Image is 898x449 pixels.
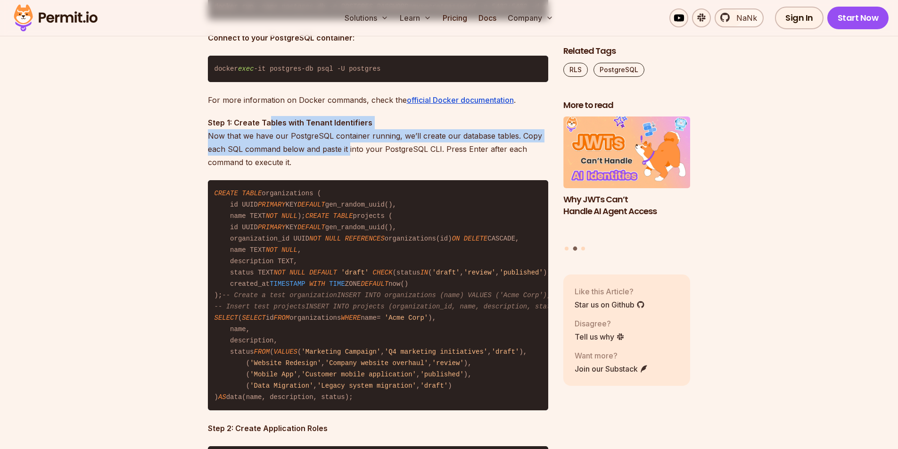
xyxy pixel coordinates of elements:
span: DEFAULT [297,201,325,208]
h3: Why JWTs Can’t Handle AI Agent Access [563,194,691,217]
strong: Step 2: Create Application Roles [208,424,328,433]
strong: Connect to your PostgreSQL container [208,33,353,42]
span: TIMESTAMP [270,280,305,288]
span: NULL [289,269,305,276]
span: 'Legacy system migration' [317,382,416,390]
div: Posts [563,117,691,252]
li: 2 of 3 [563,117,691,241]
span: 'draft' [420,382,448,390]
span: 'Data Migration' [250,382,313,390]
h2: Related Tags [563,45,691,57]
span: WHERE [341,314,361,322]
a: RLS [563,63,588,77]
img: Permit logo [9,2,102,34]
span: NOT [274,269,286,276]
span: NaNk [731,12,757,24]
p: : [208,31,548,44]
a: Why JWTs Can’t Handle AI Agent AccessWhy JWTs Can’t Handle AI Agent Access [563,117,691,241]
a: Tell us why [575,331,625,342]
span: DEFAULT [297,224,325,231]
span: -- Insert test projectsINSERT INTO projects (organization_id, name, description, status) [214,303,563,310]
span: NOT [266,212,278,220]
code: docker -it postgres-db psql -U postgres [208,56,548,82]
span: 'Marketing Campaign' [301,348,380,356]
a: Pricing [439,8,471,27]
span: ON [452,235,460,242]
img: Why JWTs Can’t Handle AI Agent Access [563,117,691,189]
strong: Step 1: Create Tables with Tenant Identifiers [208,118,372,127]
span: NULL [281,246,297,254]
span: 'published' [420,371,463,378]
span: CHECK [373,269,393,276]
p: Disagree? [575,318,625,329]
span: 'draft' [492,348,519,356]
span: 'draft' [341,269,369,276]
span: 'Customer mobile application' [301,371,416,378]
span: 'review' [464,269,495,276]
span: IN [420,269,428,276]
span: 'review' [432,359,464,367]
span: 'Company website overhaul' [325,359,428,367]
h2: More to read [563,100,691,111]
span: = [377,314,380,322]
span: VALUES [274,348,297,356]
a: Join our Substack [575,363,648,374]
span: 'Acme Corp' [385,314,428,322]
span: DEFAULT [361,280,388,288]
span: DELETE [464,235,487,242]
span: PRIMARY [258,201,286,208]
a: official Docker documentation [407,95,514,105]
a: Docs [475,8,500,27]
p: For more information on Docker commands, check the . [208,93,548,107]
a: Start Now [827,7,889,29]
span: 'published' [500,269,543,276]
button: Learn [396,8,435,27]
button: Go to slide 2 [573,247,577,251]
span: 'Mobile App' [250,371,297,378]
span: PRIMARY [258,224,286,231]
span: SELECT [214,314,238,322]
span: CREATE [214,190,238,197]
span: 'draft' [432,269,460,276]
button: Company [504,8,557,27]
span: REFERENCES [345,235,385,242]
span: NULL [281,212,297,220]
span: exec [238,65,254,73]
span: FROM [274,314,290,322]
span: TIME [329,280,345,288]
a: Star us on Github [575,299,645,310]
a: Sign In [775,7,824,29]
span: TABLE [333,212,353,220]
a: PostgreSQL [593,63,644,77]
p: Want more? [575,350,648,361]
span: AS [218,393,226,401]
span: 'Website Redesign' [250,359,321,367]
p: Now that we have our PostgreSQL container running, we’ll create our database tables. Copy each SQ... [208,116,548,169]
button: Solutions [341,8,392,27]
button: Go to slide 3 [581,247,585,250]
p: Like this Article? [575,286,645,297]
span: NOT [309,235,321,242]
span: FROM [254,348,270,356]
span: NOT [266,246,278,254]
span: DEFAULT [309,269,337,276]
code: organizations ( id UUID KEY gen_random_uuid(), name TEXT ); projects ( id UUID KEY gen_random_uui... [208,180,548,410]
span: -- Create a test organizationINSERT INTO organizations (name) VALUES ('Acme Corp'); [222,291,551,299]
span: WITH [309,280,325,288]
span: TABLE [242,190,262,197]
span: CREATE [305,212,329,220]
span: NULL [325,235,341,242]
span: SELECT [242,314,265,322]
span: 'Q4 marketing initiatives' [385,348,487,356]
button: Go to slide 1 [565,247,568,250]
a: NaNk [715,8,764,27]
